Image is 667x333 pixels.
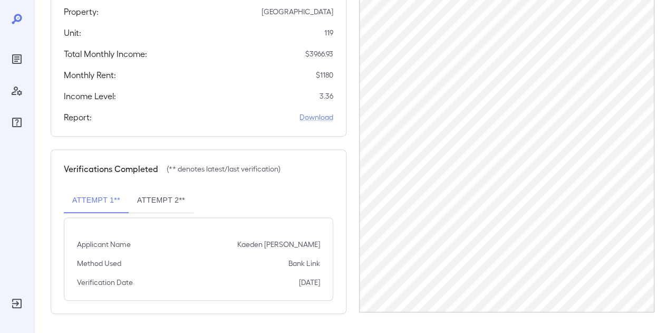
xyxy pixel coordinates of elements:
h5: Verifications Completed [64,163,158,175]
h5: Income Level: [64,90,116,102]
h5: Property: [64,5,99,18]
p: Applicant Name [77,239,131,250]
p: [DATE] [299,277,320,288]
p: (** denotes latest/last verification) [167,164,281,174]
p: $ 3966.93 [305,49,333,59]
p: 3.36 [320,91,333,101]
div: Manage Users [8,82,25,99]
p: [GEOGRAPHIC_DATA] [262,6,333,17]
p: Bank Link [288,258,320,269]
p: Method Used [77,258,121,269]
div: Reports [8,51,25,68]
button: Attempt 2** [129,188,194,213]
div: FAQ [8,114,25,131]
a: Download [299,112,333,122]
p: Kaeden [PERSON_NAME] [237,239,320,250]
div: Log Out [8,295,25,312]
h5: Report: [64,111,92,123]
p: Verification Date [77,277,133,288]
button: Attempt 1** [64,188,129,213]
h5: Unit: [64,26,81,39]
h5: Monthly Rent: [64,69,116,81]
p: 119 [324,27,333,38]
h5: Total Monthly Income: [64,47,147,60]
p: $ 1180 [316,70,333,80]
